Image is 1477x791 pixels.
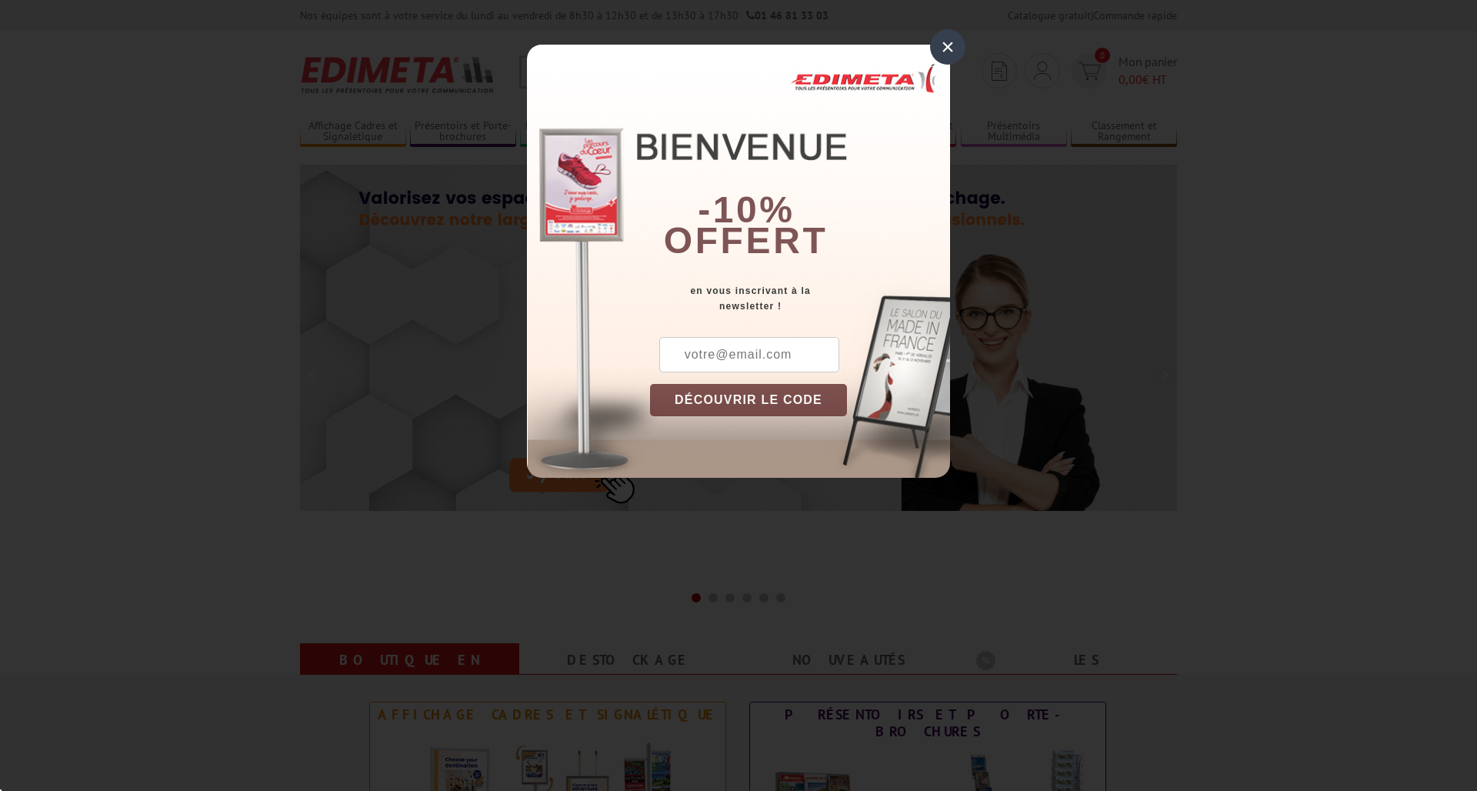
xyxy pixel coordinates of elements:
[650,384,847,416] button: DÉCOUVRIR LE CODE
[659,337,839,372] input: votre@email.com
[650,283,950,314] div: en vous inscrivant à la newsletter !
[664,220,829,261] font: offert
[930,29,965,65] div: ×
[698,189,795,230] b: -10%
